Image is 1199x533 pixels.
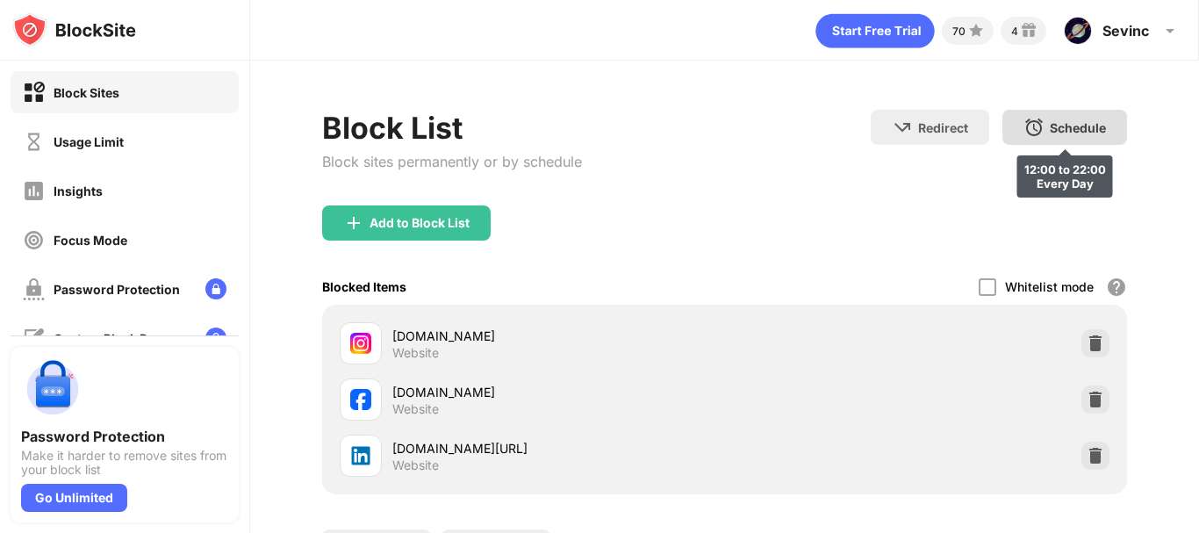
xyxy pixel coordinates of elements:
[370,216,470,230] div: Add to Block List
[21,357,84,421] img: push-password-protection.svg
[1102,22,1149,40] div: Sevinc
[12,12,136,47] img: logo-blocksite.svg
[1024,176,1106,191] div: Every Day
[392,327,725,345] div: [DOMAIN_NAME]
[322,279,406,294] div: Blocked Items
[350,389,371,410] img: favicons
[350,333,371,354] img: favicons
[54,282,180,297] div: Password Protection
[205,328,226,349] img: lock-menu.svg
[1005,279,1094,294] div: Whitelist mode
[392,401,439,417] div: Website
[392,383,725,401] div: [DOMAIN_NAME]
[54,184,103,198] div: Insights
[1024,162,1106,176] div: 12:00 to 22:00
[21,449,228,477] div: Make it harder to remove sites from your block list
[54,331,169,346] div: Custom Block Page
[23,131,45,153] img: time-usage-off.svg
[54,134,124,149] div: Usage Limit
[23,278,45,300] img: password-protection-off.svg
[23,180,45,202] img: insights-off.svg
[54,85,119,100] div: Block Sites
[322,153,582,170] div: Block sites permanently or by schedule
[392,457,439,473] div: Website
[392,439,725,457] div: [DOMAIN_NAME][URL]
[815,13,935,48] div: animation
[966,20,987,41] img: points-small.svg
[1064,17,1092,45] img: ACg8ocKqtqNhekq6_ulbTix1oTOseFFGJfVpuWM5LPJkPCtzyLmuNt1h=s96-c
[350,445,371,466] img: favicons
[23,328,45,349] img: customize-block-page-off.svg
[205,278,226,299] img: lock-menu.svg
[23,82,45,104] img: block-on.svg
[54,233,127,248] div: Focus Mode
[952,25,966,38] div: 70
[1011,25,1018,38] div: 4
[21,428,228,445] div: Password Protection
[392,345,439,361] div: Website
[322,110,582,146] div: Block List
[918,120,968,135] div: Redirect
[23,229,45,251] img: focus-off.svg
[21,484,127,512] div: Go Unlimited
[1050,120,1106,135] div: Schedule
[1018,20,1039,41] img: reward-small.svg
